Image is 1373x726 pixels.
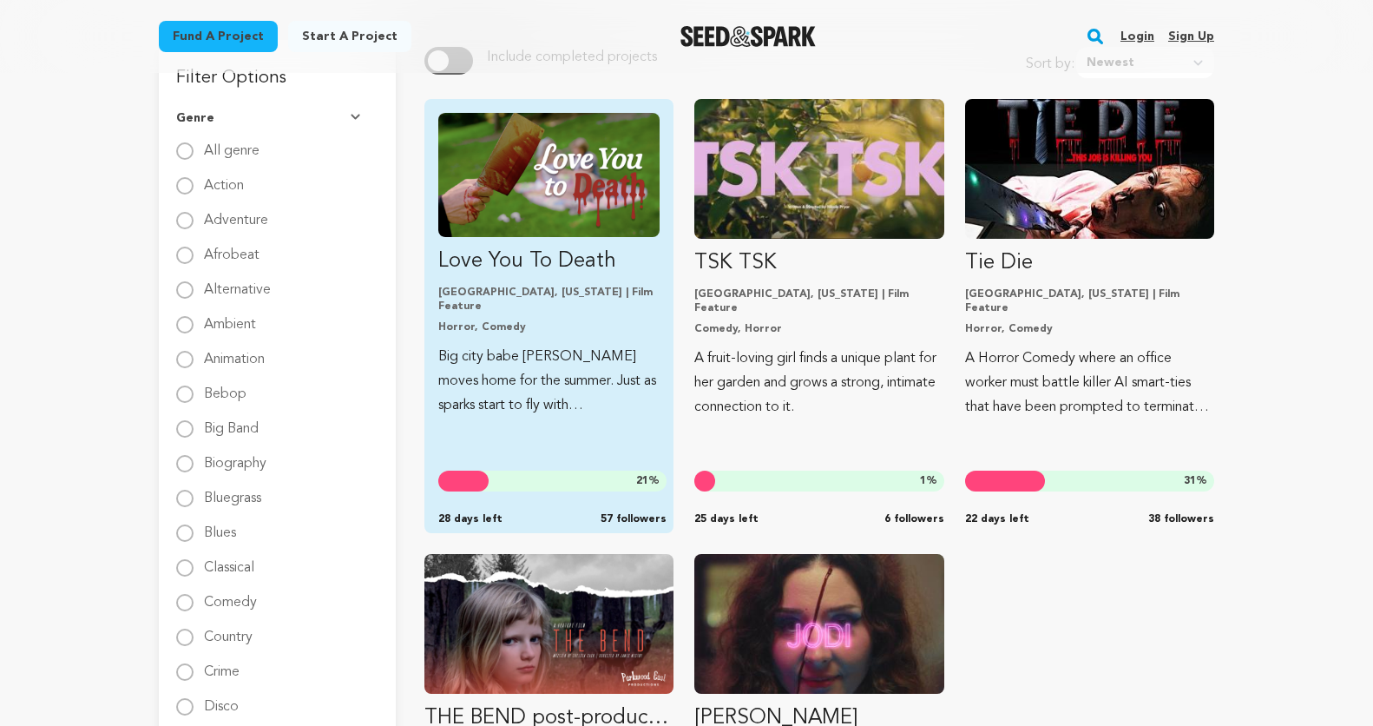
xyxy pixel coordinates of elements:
[920,474,937,488] span: %
[680,26,817,47] a: Seed&Spark Homepage
[204,443,266,471] label: Biography
[204,130,259,158] label: All genre
[438,345,660,418] p: Big city babe [PERSON_NAME] moves home for the summer. Just as sparks start to fly with [PERSON_N...
[1168,23,1214,50] a: Sign up
[636,476,648,486] span: 21
[884,512,944,526] span: 6 followers
[204,304,256,332] label: Ambient
[204,617,253,644] label: Country
[1148,512,1214,526] span: 38 followers
[204,651,240,679] label: Crime
[204,547,254,575] label: Classical
[204,582,257,610] label: Comedy
[920,476,926,486] span: 1
[204,339,265,366] label: Animation
[601,512,667,526] span: 57 followers
[204,478,261,505] label: Bluegrass
[438,512,503,526] span: 28 days left
[965,99,1214,419] a: Fund Tie Die
[176,109,214,127] span: Genre
[1184,474,1207,488] span: %
[694,322,943,336] p: Comedy, Horror
[965,322,1214,336] p: Horror, Comedy
[694,287,943,315] p: [GEOGRAPHIC_DATA], [US_STATE] | Film Feature
[438,320,660,334] p: Horror, Comedy
[694,99,943,419] a: Fund TSK TSK
[204,234,259,262] label: Afrobeat
[965,287,1214,315] p: [GEOGRAPHIC_DATA], [US_STATE] | Film Feature
[694,249,943,277] p: TSK TSK
[351,114,365,122] img: Seed&Spark Arrow Down Icon
[1120,23,1154,50] a: Login
[204,200,268,228] label: Adventure
[176,96,378,141] button: Genre
[680,26,817,47] img: Seed&Spark Logo Dark Mode
[438,113,660,418] a: Fund Love You To Death
[965,512,1029,526] span: 22 days left
[204,373,246,401] label: Bebop
[204,408,259,436] label: Big Band
[204,269,271,297] label: Alternative
[288,21,411,52] a: Start a project
[694,346,943,419] p: A fruit-loving girl finds a unique plant for her garden and grows a strong, intimate connection t...
[204,165,244,193] label: Action
[159,21,278,52] a: Fund a project
[438,247,660,275] p: Love You To Death
[204,512,236,540] label: Blues
[965,249,1214,277] p: Tie Die
[636,474,660,488] span: %
[438,286,660,313] p: [GEOGRAPHIC_DATA], [US_STATE] | Film Feature
[965,346,1214,419] p: A Horror Comedy where an office worker must battle killer AI smart-ties that have been prompted t...
[1184,476,1196,486] span: 31
[204,686,239,714] label: Disco
[694,512,759,526] span: 25 days left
